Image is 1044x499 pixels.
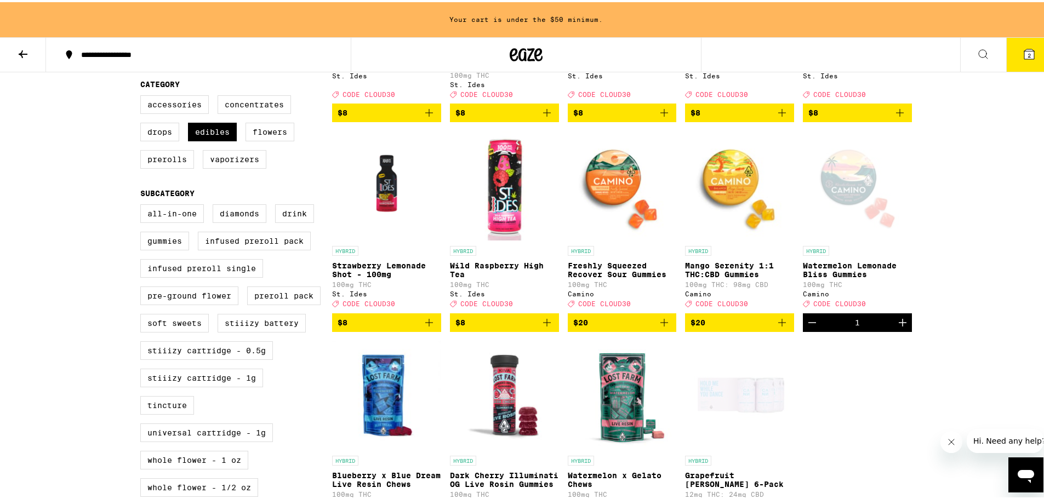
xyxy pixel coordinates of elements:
p: Freshly Squeezed Recover Sour Gummies [568,259,677,277]
button: Add to bag [450,311,559,330]
p: 100mg THC [568,489,677,496]
p: 100mg THC [450,489,559,496]
p: HYBRID [450,244,476,254]
a: Open page for Wild Raspberry High Tea from St. Ides [450,129,559,311]
div: St. Ides [803,70,912,77]
span: CODE CLOUD30 [695,89,748,96]
a: Open page for Freshly Squeezed Recover Sour Gummies from Camino [568,129,677,311]
legend: Subcategory [140,187,195,196]
p: HYBRID [568,244,594,254]
span: $8 [455,106,465,115]
span: $8 [455,316,465,325]
button: Add to bag [685,311,794,330]
p: Grapefruit [PERSON_NAME] 6-Pack [685,469,794,486]
label: Accessories [140,93,209,112]
div: Camino [568,288,677,295]
label: STIIIZY Battery [218,312,306,330]
label: Edibles [188,121,237,139]
p: Watermelon x Gelato Chews [568,469,677,486]
label: STIIIZY Cartridge - 0.5g [140,339,273,358]
p: 100mg THC [450,279,559,286]
div: St. Ides [450,79,559,86]
p: Mango Serenity 1:1 THC:CBD Gummies [685,259,794,277]
p: HYBRID [685,454,711,463]
label: Pre-ground Flower [140,284,238,303]
div: St. Ides [332,70,441,77]
p: HYBRID [568,454,594,463]
label: Diamonds [213,202,266,221]
button: Increment [893,311,912,330]
span: $8 [338,106,347,115]
label: Flowers [246,121,294,139]
p: 100mg THC [332,489,441,496]
p: HYBRID [685,244,711,254]
button: Add to bag [332,101,441,120]
p: HYBRID [332,244,358,254]
button: Decrement [803,311,821,330]
img: St. Ides - Wild Raspberry High Tea [450,129,559,238]
span: CODE CLOUD30 [813,299,866,306]
iframe: Message from company [967,427,1043,451]
p: HYBRID [332,454,358,463]
p: 100mg THC [803,279,912,286]
label: Soft Sweets [140,312,209,330]
p: HYBRID [450,454,476,463]
img: Camino - Freshly Squeezed Recover Sour Gummies [568,129,677,238]
label: Gummies [140,230,189,248]
legend: Category [140,78,180,87]
p: Watermelon Lemonade Bliss Gummies [803,259,912,277]
label: Whole Flower - 1/2 oz [140,476,258,495]
label: Drops [140,121,179,139]
a: Open page for Mango Serenity 1:1 THC:CBD Gummies from Camino [685,129,794,311]
p: 100mg THC [450,70,559,77]
label: Infused Preroll Single [140,257,263,276]
p: 100mg THC [332,279,441,286]
div: Camino [685,288,794,295]
span: CODE CLOUD30 [578,299,631,306]
span: CODE CLOUD30 [813,89,866,96]
img: St. Ides - Strawberry Lemonade Shot - 100mg [332,129,441,238]
div: St. Ides [332,288,441,295]
button: Add to bag [568,311,677,330]
label: Whole Flower - 1 oz [140,449,248,467]
span: CODE CLOUD30 [343,89,395,96]
span: $8 [338,316,347,325]
p: Dark Cherry Illuminati OG Live Rosin Gummies [450,469,559,486]
label: Universal Cartridge - 1g [140,421,273,440]
label: STIIIZY Cartridge - 1g [140,366,263,385]
span: CODE CLOUD30 [695,299,748,306]
div: St. Ides [568,70,677,77]
img: Lost Farm - Blueberry x Blue Dream Live Resin Chews [332,339,441,448]
div: St. Ides [685,70,794,77]
span: $20 [573,316,588,325]
span: $8 [808,106,818,115]
div: St. Ides [450,288,559,295]
iframe: Button to launch messaging window [1008,455,1043,490]
p: Blueberry x Blue Dream Live Resin Chews [332,469,441,486]
span: $8 [691,106,700,115]
label: Infused Preroll Pack [198,230,311,248]
p: Wild Raspberry High Tea [450,259,559,277]
label: Drink [275,202,314,221]
span: $20 [691,316,705,325]
span: CODE CLOUD30 [460,89,513,96]
span: Hi. Need any help? [7,8,79,16]
p: 100mg THC: 98mg CBD [685,279,794,286]
a: Open page for Strawberry Lemonade Shot - 100mg from St. Ides [332,129,441,311]
label: Vaporizers [203,148,266,167]
button: Add to bag [685,101,794,120]
button: Add to bag [568,101,677,120]
img: Camino - Mango Serenity 1:1 THC:CBD Gummies [685,129,794,238]
span: CODE CLOUD30 [343,299,395,306]
label: Tincture [140,394,194,412]
button: Add to bag [450,101,559,120]
p: 100mg THC [568,279,677,286]
img: Lost Farm - Watermelon x Gelato Chews [568,339,677,448]
label: Preroll Pack [247,284,321,303]
iframe: Close message [940,429,962,451]
button: Add to bag [332,311,441,330]
span: CODE CLOUD30 [578,89,631,96]
label: Prerolls [140,148,194,167]
button: Add to bag [803,101,912,120]
p: 12mg THC: 24mg CBD [685,489,794,496]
